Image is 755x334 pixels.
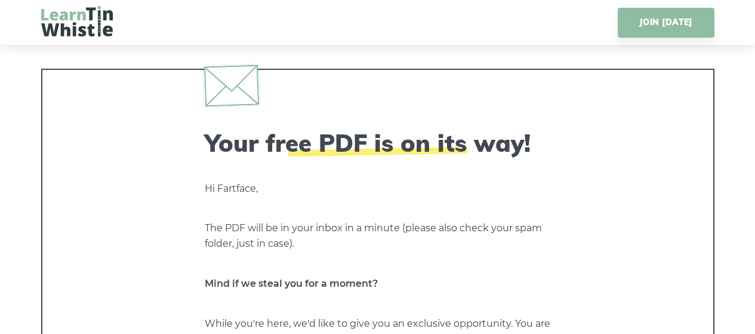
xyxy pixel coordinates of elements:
[205,220,551,252] p: The PDF will be in your inbox in a minute (please also check your spam folder, just in case).
[205,278,378,289] strong: Mind if we steal you for a moment?
[205,181,551,197] p: Hi Fartface,
[41,6,113,36] img: LearnTinWhistle.com
[618,8,714,38] a: JOIN [DATE]
[204,65,258,106] img: envelope.svg
[205,128,551,157] h2: Your free PDF is on its way!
